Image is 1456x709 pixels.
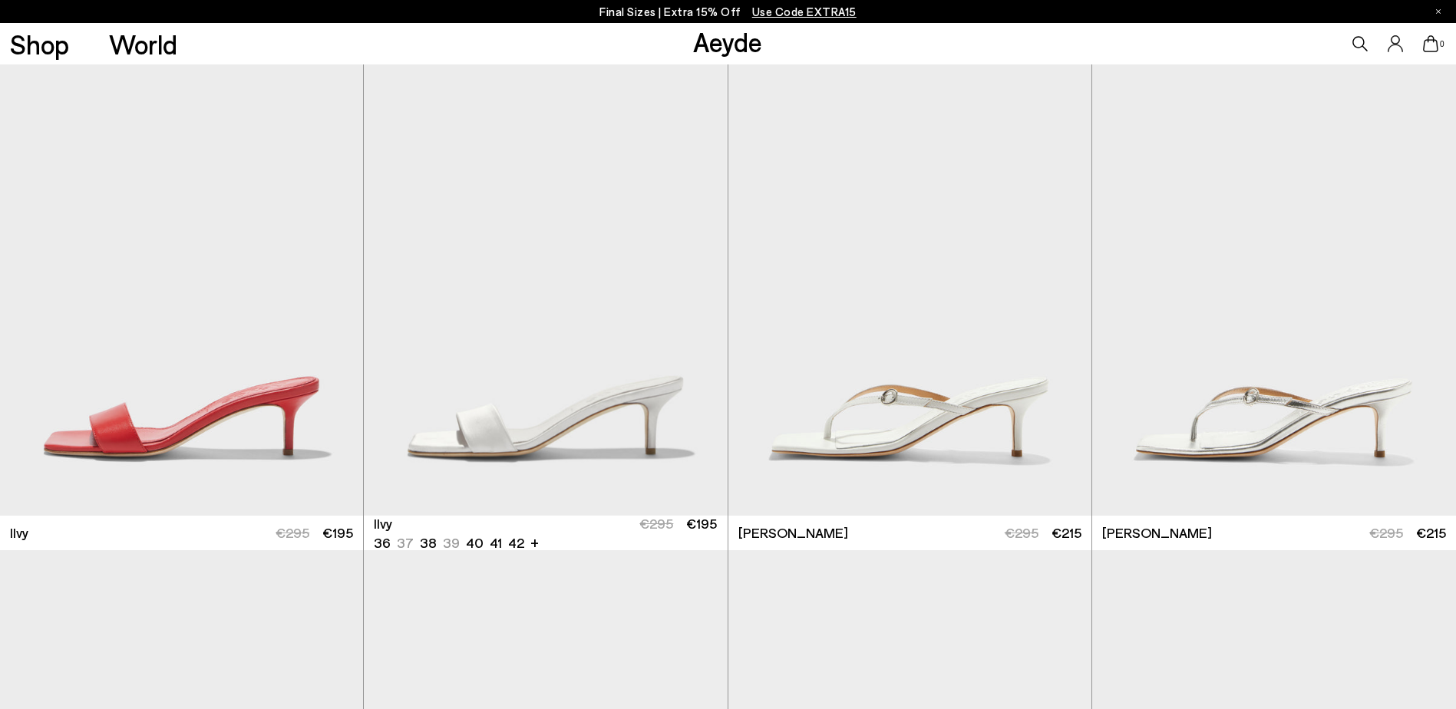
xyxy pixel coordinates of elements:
[420,533,437,552] li: 38
[1369,524,1403,541] span: €295
[530,532,539,552] li: +
[639,515,673,532] span: €295
[728,60,1091,516] img: Leigh Leather Toe-Post Sandals
[693,25,762,58] a: Aeyde
[1052,524,1081,541] span: €215
[1102,523,1212,542] span: [PERSON_NAME]
[1438,40,1446,48] span: 0
[374,514,392,533] span: Ilvy
[1092,60,1456,516] img: Leigh Leather Toe-Post Sandals
[374,533,391,552] li: 36
[10,31,69,58] a: Shop
[752,5,857,18] span: Navigate to /collections/ss25-final-sizes
[508,533,524,552] li: 42
[364,60,727,516] a: 6 / 6 1 / 6 2 / 6 3 / 6 4 / 6 5 / 6 6 / 6 1 / 6 Next slide Previous slide
[322,524,353,541] span: €195
[276,524,309,541] span: €295
[10,523,28,542] span: Ilvy
[364,516,727,550] a: Ilvy 36 37 38 39 40 41 42 + €295 €195
[1092,516,1456,550] a: [PERSON_NAME] €295 €215
[1416,524,1446,541] span: €215
[364,60,727,516] img: Ilvy Satin Mules
[466,533,484,552] li: 40
[109,31,177,58] a: World
[364,60,727,516] div: 1 / 6
[490,533,502,552] li: 41
[686,515,717,532] span: €195
[1423,35,1438,52] a: 0
[727,60,1090,516] div: 2 / 6
[728,516,1091,550] a: [PERSON_NAME] €295 €215
[738,523,848,542] span: [PERSON_NAME]
[1005,524,1038,541] span: €295
[599,2,857,21] p: Final Sizes | Extra 15% Off
[374,533,520,552] ul: variant
[727,60,1090,516] img: Ilvy Satin Mules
